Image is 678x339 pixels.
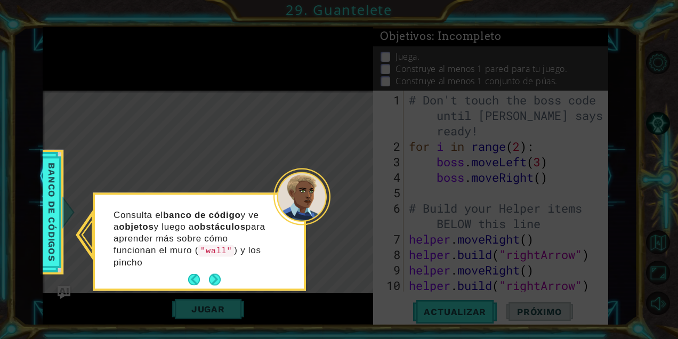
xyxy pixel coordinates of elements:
[163,209,241,220] strong: banco de código
[209,273,221,286] button: Next
[194,221,246,231] strong: obstáculos
[119,221,154,231] strong: objetos
[188,274,209,286] button: Back
[43,159,60,265] span: Banco de códigos
[198,245,234,256] code: "wall"
[114,209,273,268] p: Consulta el y ve a y luego a para aprender más sobre cómo funcionan el muro ( ) y los pincho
